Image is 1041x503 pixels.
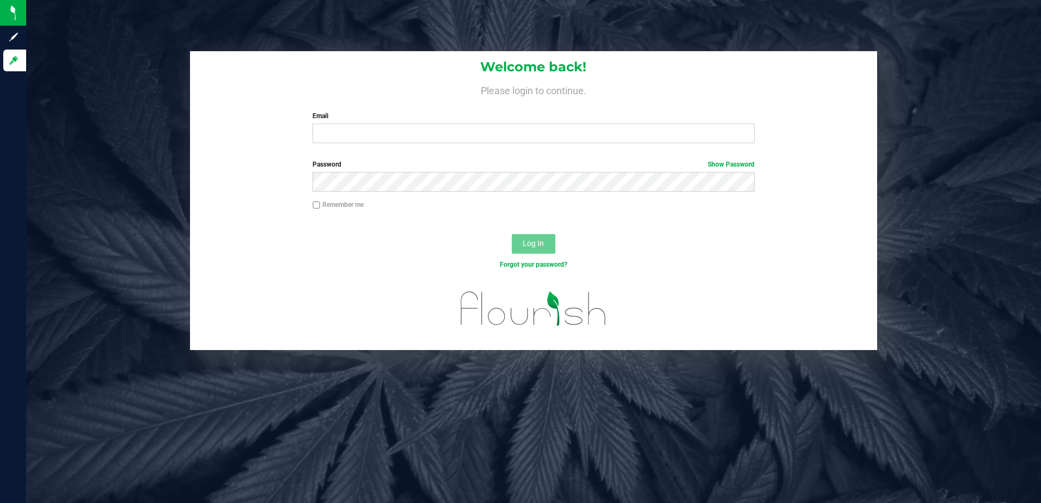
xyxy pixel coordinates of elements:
span: Password [313,161,341,168]
label: Remember me [313,200,364,210]
button: Log In [512,234,555,254]
h1: Welcome back! [190,60,878,74]
a: Show Password [708,161,755,168]
a: Forgot your password? [500,261,567,268]
inline-svg: Sign up [8,32,19,42]
label: Email [313,111,755,121]
img: flourish_logo.svg [448,281,620,336]
input: Remember me [313,201,320,209]
h4: Please login to continue. [190,83,878,96]
inline-svg: Log in [8,55,19,66]
span: Log In [523,239,544,248]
